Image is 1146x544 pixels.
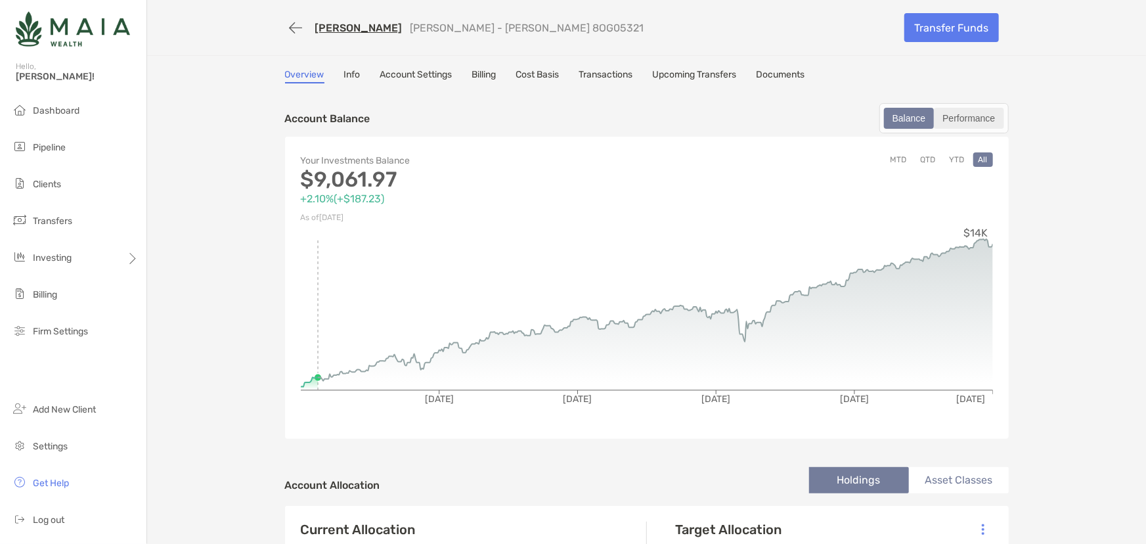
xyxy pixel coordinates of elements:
[563,394,592,405] tspan: [DATE]
[424,394,453,405] tspan: [DATE]
[16,71,139,82] span: [PERSON_NAME]!
[12,175,28,191] img: clients icon
[410,22,644,34] p: [PERSON_NAME] - [PERSON_NAME] 8OG05321
[16,5,130,53] img: Zoe Logo
[935,109,1002,127] div: Performance
[12,212,28,228] img: transfers icon
[33,514,64,526] span: Log out
[33,252,72,263] span: Investing
[33,478,69,489] span: Get Help
[33,441,68,452] span: Settings
[12,438,28,453] img: settings icon
[944,152,970,167] button: YTD
[285,479,380,491] h4: Account Allocation
[301,522,416,537] h4: Current Allocation
[909,467,1009,493] li: Asset Classes
[963,227,988,239] tspan: $14K
[676,522,952,537] h4: Target Allocation
[12,511,28,527] img: logout icon
[472,69,496,83] a: Billing
[757,69,805,83] a: Documents
[33,215,72,227] span: Transfers
[301,191,647,207] p: +2.10% ( +$187.23 )
[840,394,869,405] tspan: [DATE]
[12,323,28,338] img: firm-settings icon
[701,394,730,405] tspan: [DATE]
[301,171,647,188] p: $9,061.97
[33,142,66,153] span: Pipeline
[285,110,370,127] p: Account Balance
[12,139,28,154] img: pipeline icon
[885,152,912,167] button: MTD
[315,22,403,34] a: [PERSON_NAME]
[301,152,647,169] p: Your Investments Balance
[12,286,28,302] img: billing icon
[285,69,324,83] a: Overview
[915,152,941,167] button: QTD
[879,103,1009,133] div: segmented control
[33,105,79,116] span: Dashboard
[301,210,647,226] p: As of [DATE]
[344,69,361,83] a: Info
[12,102,28,118] img: dashboard icon
[973,152,993,167] button: All
[12,401,28,417] img: add_new_client icon
[516,69,560,83] a: Cost Basis
[33,326,88,337] span: Firm Settings
[33,179,61,190] span: Clients
[904,13,999,42] a: Transfer Funds
[12,249,28,265] img: investing icon
[579,69,633,83] a: Transactions
[33,404,96,415] span: Add New Client
[885,109,933,127] div: Balance
[12,474,28,490] img: get-help icon
[33,289,57,300] span: Billing
[982,524,984,535] img: Icon List Menu
[956,394,985,405] tspan: [DATE]
[653,69,737,83] a: Upcoming Transfers
[380,69,452,83] a: Account Settings
[809,467,909,493] li: Holdings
